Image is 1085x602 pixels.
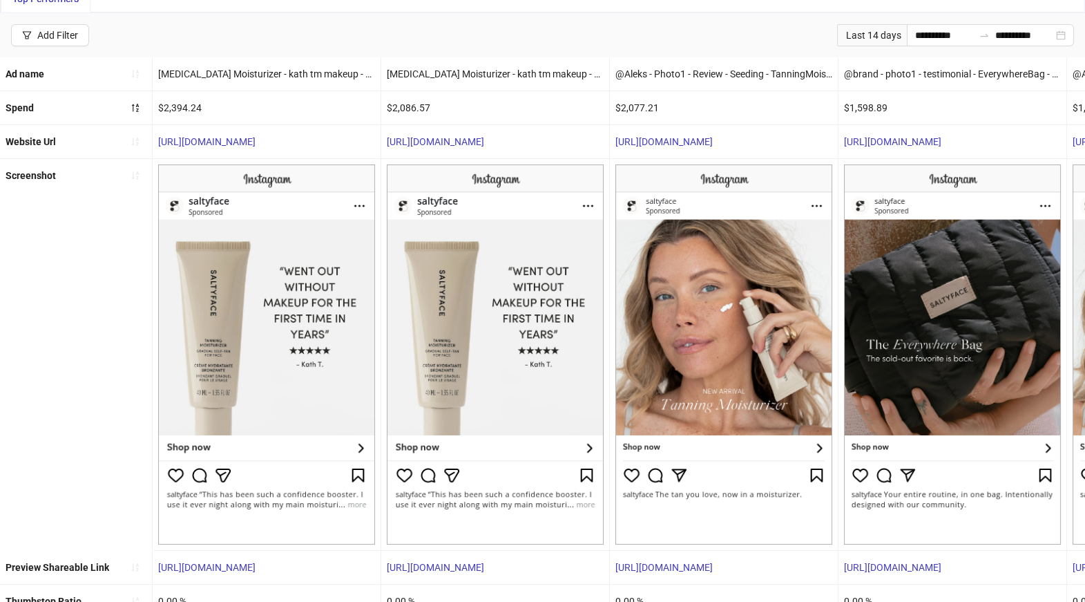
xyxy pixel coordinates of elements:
div: $2,086.57 [381,91,609,124]
a: [URL][DOMAIN_NAME] [387,136,484,147]
span: sort-ascending [131,137,140,147]
b: Ad name [6,68,44,79]
b: Spend [6,102,34,113]
div: @Aleks - Photo1 - Review - Seeding - TanningMoisturizer - PDP - SF2445757 - [DATE] - Copy [610,57,838,91]
div: $2,077.21 [610,91,838,124]
span: sort-ascending [131,563,140,572]
button: Add Filter [11,24,89,46]
span: sort-ascending [131,171,140,180]
b: Website Url [6,136,56,147]
a: [URL][DOMAIN_NAME] [615,136,713,147]
div: Last 14 days [837,24,907,46]
div: [MEDICAL_DATA] Moisturizer - kath tm makeup - SF4545898 [381,57,609,91]
a: [URL][DOMAIN_NAME] [158,136,256,147]
div: [MEDICAL_DATA] Moisturizer - kath tm makeup - SF4545898 [153,57,381,91]
img: Screenshot 120225180101700395 [844,164,1061,545]
img: Screenshot 120227465098140395 [387,164,604,545]
a: [URL][DOMAIN_NAME] [615,562,713,573]
span: to [979,30,990,41]
span: sort-ascending [131,69,140,79]
a: [URL][DOMAIN_NAME] [158,562,256,573]
a: [URL][DOMAIN_NAME] [844,562,941,573]
a: [URL][DOMAIN_NAME] [844,136,941,147]
span: sort-descending [131,103,140,113]
b: Preview Shareable Link [6,562,109,573]
div: $2,394.24 [153,91,381,124]
div: $1,598.89 [838,91,1066,124]
span: filter [22,30,32,40]
b: Screenshot [6,170,56,181]
img: Screenshot 120226658410360395 [615,164,832,545]
img: Screenshot 120227465092180395 [158,164,375,545]
span: swap-right [979,30,990,41]
div: Add Filter [37,30,78,41]
a: [URL][DOMAIN_NAME] [387,562,484,573]
div: @brand - photo1 - testimonial - EverywhereBag - PDP - SF4345859 - [DATE] [838,57,1066,91]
